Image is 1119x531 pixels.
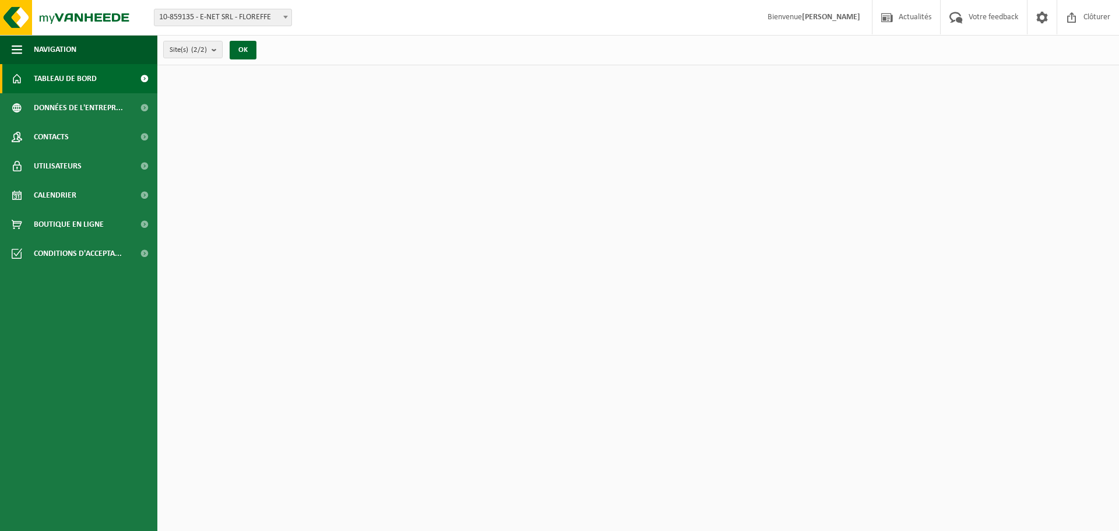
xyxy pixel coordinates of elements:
[154,9,292,26] span: 10-859135 - E-NET SRL - FLOREFFE
[34,210,104,239] span: Boutique en ligne
[34,64,97,93] span: Tableau de bord
[34,152,82,181] span: Utilisateurs
[802,13,860,22] strong: [PERSON_NAME]
[34,181,76,210] span: Calendrier
[34,93,123,122] span: Données de l'entrepr...
[34,35,76,64] span: Navigation
[154,9,291,26] span: 10-859135 - E-NET SRL - FLOREFFE
[230,41,256,59] button: OK
[34,239,122,268] span: Conditions d'accepta...
[170,41,207,59] span: Site(s)
[163,41,223,58] button: Site(s)(2/2)
[34,122,69,152] span: Contacts
[191,46,207,54] count: (2/2)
